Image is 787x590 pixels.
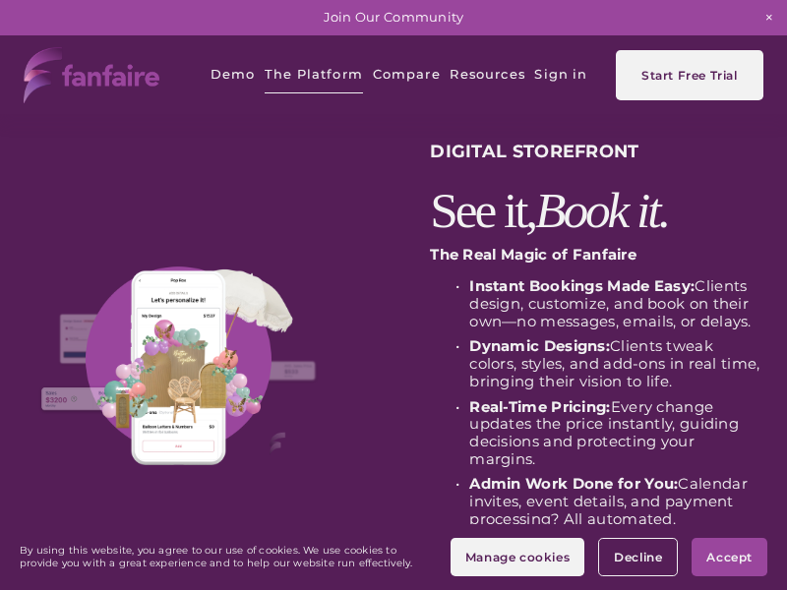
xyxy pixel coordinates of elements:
strong: Instant Bookings Made Easy: [469,277,695,295]
p: Clients design, customize, and book on their own—no messages, emails, or delays. [469,278,763,331]
p: Clients tweak colors, styles, and add-ons in real time, bringing their vision to life. [469,338,763,391]
span: Decline [614,550,662,564]
strong: Dynamic Designs: [469,337,610,355]
strong: Real-Time Pricing: [469,398,610,416]
span: Manage cookies [465,550,570,564]
strong: The Real Magic of Fanfaire [430,246,636,264]
span: Accept [706,550,753,564]
p: Every change updates the price instantly, guiding decisions and protecting your margins. [469,399,763,469]
p: Calendar invites, event details, and payment processing? All automated. [469,476,763,529]
a: Sign in [534,53,587,96]
em: Book it. [535,182,668,238]
strong: DIGITAL STOREFRONT [430,141,638,161]
h2: See it, [430,185,763,236]
button: Manage cookies [451,538,584,576]
a: Start Free Trial [616,50,763,100]
button: Decline [598,538,678,576]
button: Accept [692,538,767,576]
strong: Admin Work Done for You: [469,475,678,493]
span: Resources [450,54,525,94]
a: folder dropdown [450,53,525,96]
